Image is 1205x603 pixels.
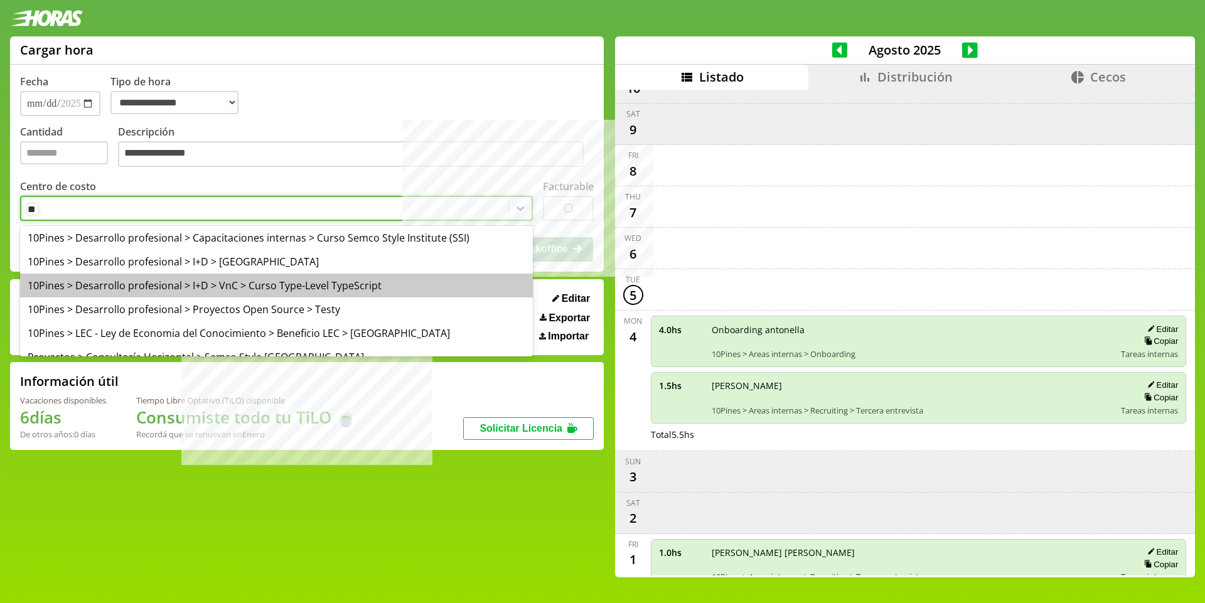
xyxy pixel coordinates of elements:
[623,467,643,487] div: 3
[1121,348,1178,360] span: Tareas internas
[712,405,1113,416] span: 10Pines > Areas internas > Recruiting > Tercera entrevista
[712,547,1113,558] span: [PERSON_NAME] [PERSON_NAME]
[1140,336,1178,346] button: Copiar
[651,429,1187,440] div: Total 5.5 hs
[20,141,108,164] input: Cantidad
[625,456,641,467] div: Sun
[712,348,1113,360] span: 10Pines > Areas internas > Onboarding
[1140,559,1178,570] button: Copiar
[1140,392,1178,403] button: Copiar
[20,297,533,321] div: 10Pines > Desarrollo profesional > Proyectos Open Source > Testy
[623,119,643,139] div: 9
[20,373,119,390] h2: Información útil
[463,417,594,440] button: Solicitar Licencia
[623,243,643,264] div: 6
[623,508,643,528] div: 2
[118,141,584,168] textarea: Descripción
[623,161,643,181] div: 8
[543,179,594,193] label: Facturable
[549,312,590,324] span: Exportar
[118,125,594,171] label: Descripción
[877,68,953,85] span: Distribución
[1143,324,1178,334] button: Editar
[20,321,533,345] div: 10Pines > LEC - Ley de Economia del Conocimiento > Beneficio LEC > [GEOGRAPHIC_DATA]
[20,406,106,429] h1: 6 días
[20,75,48,88] label: Fecha
[624,316,642,326] div: Mon
[623,326,643,346] div: 4
[20,125,118,171] label: Cantidad
[712,571,1113,582] span: 10Pines > Areas internas > Recruiting > Tercera entrevista
[623,550,643,570] div: 1
[536,312,594,324] button: Exportar
[10,10,83,26] img: logotipo
[847,41,962,58] span: Agosto 2025
[562,293,590,304] span: Editar
[20,395,106,406] div: Vacaciones disponibles
[20,274,533,297] div: 10Pines > Desarrollo profesional > I+D > VnC > Curso Type-Level TypeScript
[20,41,94,58] h1: Cargar hora
[110,75,249,116] label: Tipo de hora
[659,380,703,392] span: 1.5 hs
[624,233,641,243] div: Wed
[242,429,265,440] b: Enero
[1121,405,1178,416] span: Tareas internas
[20,429,106,440] div: De otros años: 0 días
[20,250,533,274] div: 10Pines > Desarrollo profesional > I+D > [GEOGRAPHIC_DATA]
[1121,571,1178,582] span: Tareas internas
[625,191,641,202] div: Thu
[623,202,643,222] div: 7
[712,324,1113,336] span: Onboarding antonella
[628,539,638,550] div: Fri
[659,547,703,558] span: 1.0 hs
[549,292,594,305] button: Editar
[626,109,640,119] div: Sat
[20,345,533,369] div: Proyectos > Consultoría Horizontal > Semco Style [GEOGRAPHIC_DATA]
[626,498,640,508] div: Sat
[479,423,562,434] span: Solicitar Licencia
[136,395,356,406] div: Tiempo Libre Optativo (TiLO) disponible
[626,274,640,285] div: Tue
[1143,547,1178,557] button: Editar
[1143,380,1178,390] button: Editar
[712,380,1113,392] span: [PERSON_NAME]
[20,226,533,250] div: 10Pines > Desarrollo profesional > Capacitaciones internas > Curso Semco Style Institute (SSI)
[1090,68,1126,85] span: Cecos
[20,179,96,193] label: Centro de costo
[659,324,703,336] span: 4.0 hs
[623,285,643,305] div: 5
[699,68,744,85] span: Listado
[110,91,238,114] select: Tipo de hora
[628,150,638,161] div: Fri
[136,429,356,440] div: Recordá que se renuevan en
[548,331,589,342] span: Importar
[615,90,1195,575] div: scrollable content
[136,406,356,429] h1: Consumiste todo tu TiLO 🍵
